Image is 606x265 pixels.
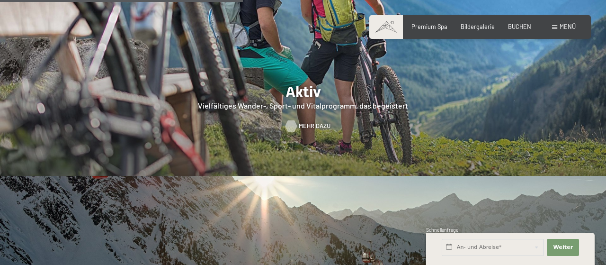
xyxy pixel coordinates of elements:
a: Bildergalerie [461,23,495,30]
a: BUCHEN [508,23,531,30]
a: Premium Spa [411,23,447,30]
span: Weiter [553,244,573,251]
span: Mehr dazu [299,122,330,130]
button: Weiter [547,239,579,256]
span: Schnellanfrage [426,227,459,233]
span: Menü [560,23,576,30]
a: Mehr dazu [285,122,321,130]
